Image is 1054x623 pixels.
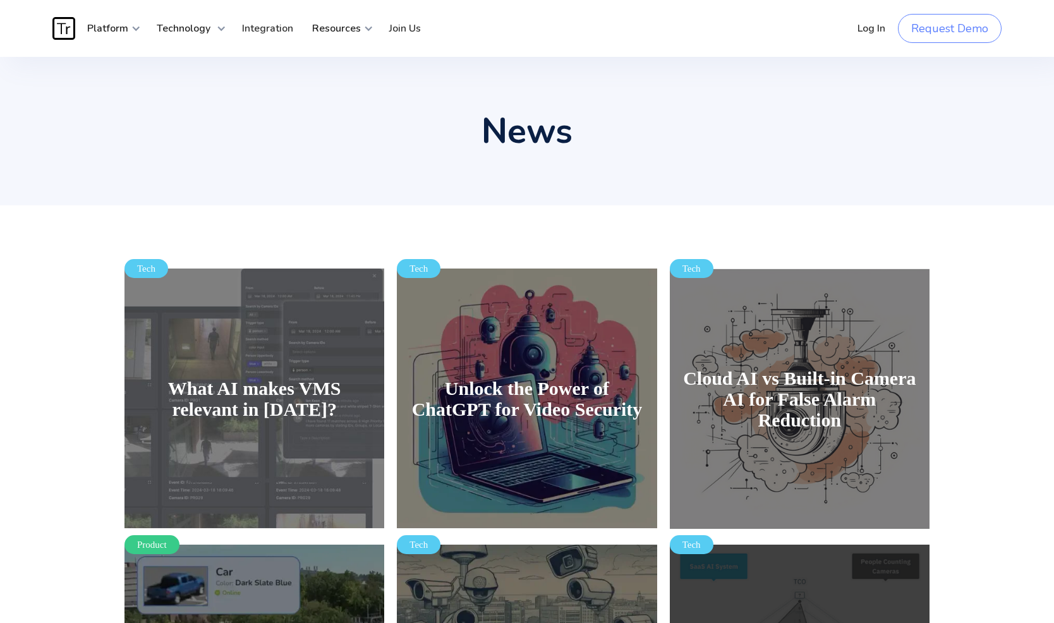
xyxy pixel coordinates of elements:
strong: Resources [312,21,361,35]
strong: Platform [87,21,128,35]
div: Tech [124,259,168,278]
div: Tech [670,259,713,278]
h4: Unlock the Power of ChatGPT for Video Security [410,378,644,420]
a: Log In [848,9,895,47]
a: Integration [233,9,303,47]
div: Technology [147,9,226,47]
div: Platform [78,9,141,47]
strong: Technology [157,21,210,35]
h4: Cloud AI vs Built-in Camera AI for False Alarm Reduction [682,368,916,430]
h1: News [52,114,1001,148]
a: TechCloud AI vs Built-in Camera AI for False Alarm Reduction [670,269,930,529]
a: Join Us [380,9,430,47]
div: Tech [397,259,440,278]
a: Request Demo [898,14,1002,43]
div: Product [124,535,179,554]
h4: What AI makes VMS relevant in [DATE]? [138,378,372,420]
a: TechUnlock the Power of ChatGPT for Video Security [397,269,657,528]
a: home [52,17,78,40]
div: Resources [303,9,373,47]
div: Tech [670,535,713,554]
img: Traces Logo [52,17,75,40]
a: TechWhat AI makes VMS relevant in [DATE]? [124,269,384,528]
div: Tech [397,535,440,554]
